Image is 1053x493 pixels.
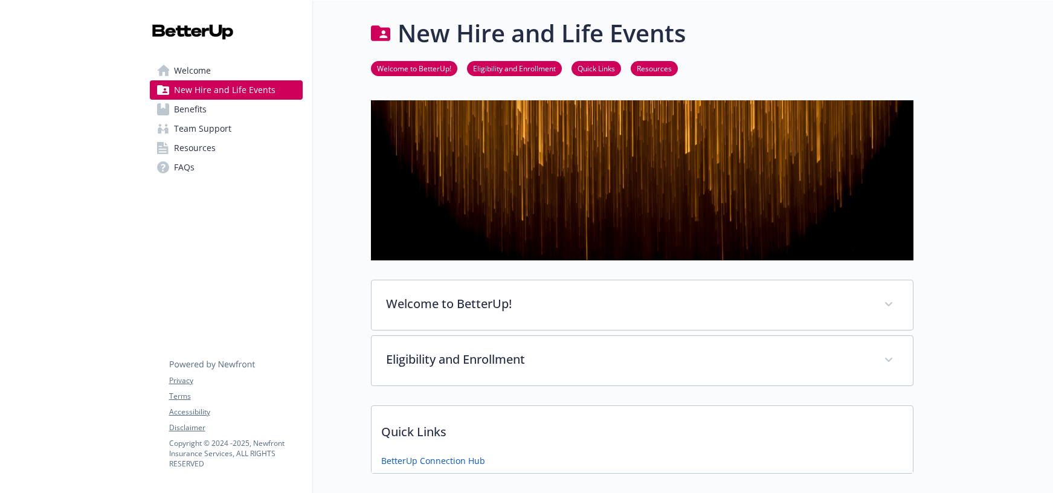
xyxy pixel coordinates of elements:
[150,119,303,138] a: Team Support
[150,100,303,119] a: Benefits
[631,62,678,74] a: Resources
[174,61,211,80] span: Welcome
[371,62,457,74] a: Welcome to BetterUp!
[372,336,913,385] div: Eligibility and Enrollment
[174,80,275,100] span: New Hire and Life Events
[572,62,621,74] a: Quick Links
[398,15,686,51] h1: New Hire and Life Events
[150,138,303,158] a: Resources
[372,406,913,451] p: Quick Links
[371,100,913,260] img: new hire page banner
[150,80,303,100] a: New Hire and Life Events
[467,62,562,74] a: Eligibility and Enrollment
[372,280,913,330] div: Welcome to BetterUp!
[174,100,207,119] span: Benefits
[169,422,302,433] a: Disclaimer
[169,438,302,469] p: Copyright © 2024 - 2025 , Newfront Insurance Services, ALL RIGHTS RESERVED
[174,119,231,138] span: Team Support
[174,138,216,158] span: Resources
[386,350,869,369] p: Eligibility and Enrollment
[386,295,869,313] p: Welcome to BetterUp!
[381,454,485,467] a: BetterUp Connection Hub
[169,391,302,402] a: Terms
[169,407,302,417] a: Accessibility
[150,158,303,177] a: FAQs
[174,158,195,177] span: FAQs
[169,375,302,386] a: Privacy
[150,61,303,80] a: Welcome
